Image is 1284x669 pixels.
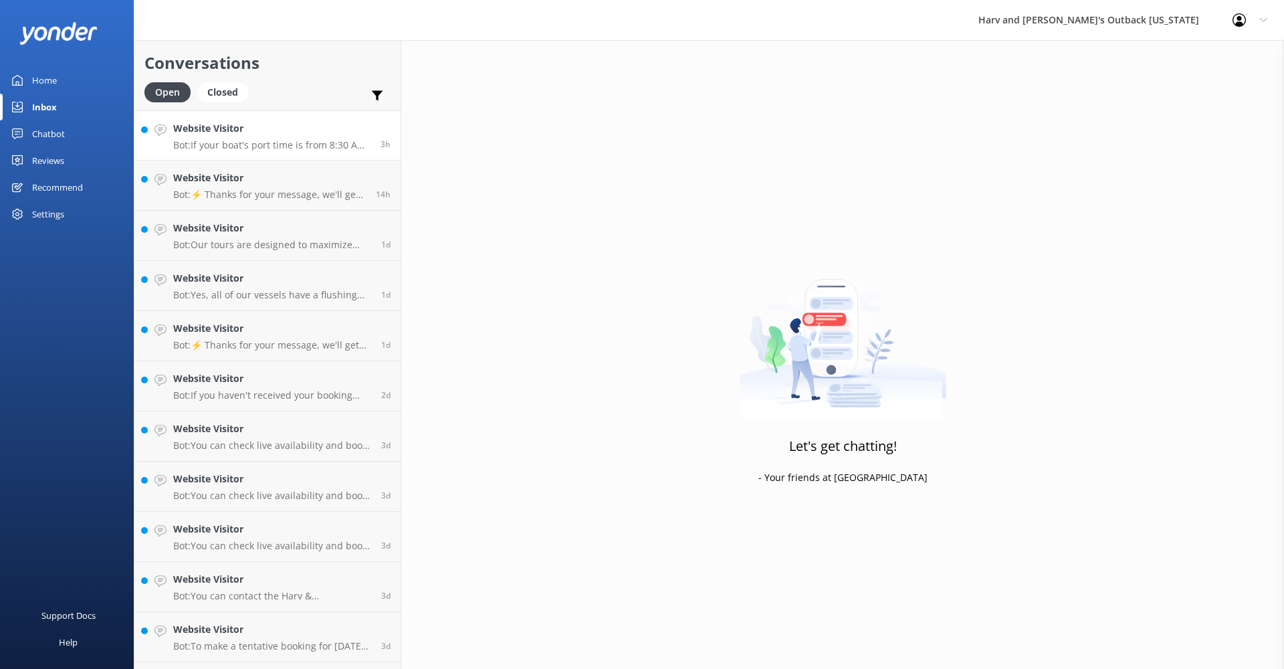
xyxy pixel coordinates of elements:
p: Bot: If your boat's port time is from 8:30 AM to 8:30 PM, you would not be able to make the 8:00 ... [173,139,370,151]
div: Recommend [32,174,83,201]
span: 07:23pm 12-Aug-2025 (UTC -08:00) America/Anchorage [381,339,391,351]
span: 11:57am 10-Aug-2025 (UTC -08:00) America/Anchorage [381,640,391,652]
h4: Website Visitor [173,371,371,386]
a: Website VisitorBot:You can contact the Harv & [PERSON_NAME]'s team on [PHONE_NUMBER] (freephone),... [134,562,401,612]
a: Website VisitorBot:You can check live availability and book online at [URL][DOMAIN_NAME][US_STATE... [134,411,401,462]
p: Bot: Our tours are designed to maximize your time in port, so it's important to be on time for de... [173,239,371,251]
p: Bot: To make a tentative booking for [DATE], you can check live availability and book online at [... [173,640,371,652]
div: Settings [32,201,64,227]
a: Website VisitorBot:⚡ Thanks for your message, we'll get back to you as soon as we can. You're als... [134,311,401,361]
a: Website VisitorBot:You can check live availability and book your whale watching tour online at [U... [134,512,401,562]
p: Bot: You can contact the Harv & [PERSON_NAME]'s team on [PHONE_NUMBER] (freephone), [PHONE_NUMBER... [173,590,371,602]
h2: Conversations [144,50,391,76]
h4: Website Visitor [173,622,371,637]
p: Bot: If you haven't received your booking confirmation email, please send a message to [EMAIL_ADD... [173,389,371,401]
p: Bot: You can check live availability and book online at [URL][DOMAIN_NAME][US_STATE]. Alternative... [173,490,371,502]
a: Website VisitorBot:⚡ Thanks for your message, we'll get back to you as soon as we can. You're als... [134,161,401,211]
a: Website VisitorBot:You can check live availability and book online at [URL][DOMAIN_NAME][US_STATE... [134,462,401,512]
div: Reviews [32,147,64,174]
h4: Website Visitor [173,472,371,486]
a: Website VisitorBot:Yes, all of our vessels have a flushing toilet with a locking door. The 49-pas... [134,261,401,311]
div: Help [59,629,78,656]
a: Website VisitorBot:Our tours are designed to maximize your time in port, so it's important to be ... [134,211,401,261]
p: Bot: Yes, all of our vessels have a flushing toilet with a locking door. The 49-passenger boat ev... [173,289,371,301]
a: Website VisitorBot:If your boat's port time is from 8:30 AM to 8:30 PM, you would not be able to ... [134,110,401,161]
h4: Website Visitor [173,171,366,185]
h3: Let's get chatting! [789,436,897,457]
span: 06:57am 11-Aug-2025 (UTC -08:00) America/Anchorage [381,540,391,551]
div: Closed [197,82,248,102]
p: Bot: ⚡ Thanks for your message, we'll get back to you as soon as we can. You're also welcome to k... [173,339,371,351]
h4: Website Visitor [173,121,370,136]
h4: Website Visitor [173,572,371,587]
a: Open [144,84,197,99]
span: 09:18pm 13-Aug-2025 (UTC -08:00) America/Anchorage [376,189,391,200]
span: 04:06pm 11-Aug-2025 (UTC -08:00) America/Anchorage [381,389,391,401]
img: yonder-white-logo.png [20,22,97,44]
div: Open [144,82,191,102]
h4: Website Visitor [173,271,371,286]
img: artwork of a man stealing a conversation from at giant smartphone [740,251,946,418]
div: Support Docs [41,602,96,629]
p: Bot: ⚡ Thanks for your message, we'll get back to you as soon as we can. You're also welcome to k... [173,189,366,201]
a: Website VisitorBot:If you haven't received your booking confirmation email, please send a message... [134,361,401,411]
p: - Your friends at [GEOGRAPHIC_DATA] [758,470,928,485]
div: Chatbot [32,120,65,147]
span: 07:40am 13-Aug-2025 (UTC -08:00) America/Anchorage [381,289,391,300]
span: 08:52am 13-Aug-2025 (UTC -08:00) America/Anchorage [381,239,391,250]
h4: Website Visitor [173,321,371,336]
a: Closed [197,84,255,99]
a: Website VisitorBot:To make a tentative booking for [DATE], you can check live availability and bo... [134,612,401,662]
p: Bot: You can check live availability and book your whale watching tour online at [URL][DOMAIN_NAM... [173,540,371,552]
div: Home [32,67,57,94]
span: 10:12am 11-Aug-2025 (UTC -08:00) America/Anchorage [381,490,391,501]
p: Bot: You can check live availability and book online at [URL][DOMAIN_NAME][US_STATE]. Alternative... [173,440,371,452]
span: 11:47pm 10-Aug-2025 (UTC -08:00) America/Anchorage [381,590,391,601]
h4: Website Visitor [173,522,371,537]
span: 08:25am 14-Aug-2025 (UTC -08:00) America/Anchorage [381,138,391,150]
h4: Website Visitor [173,421,371,436]
div: Inbox [32,94,57,120]
span: 11:12am 11-Aug-2025 (UTC -08:00) America/Anchorage [381,440,391,451]
h4: Website Visitor [173,221,371,235]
